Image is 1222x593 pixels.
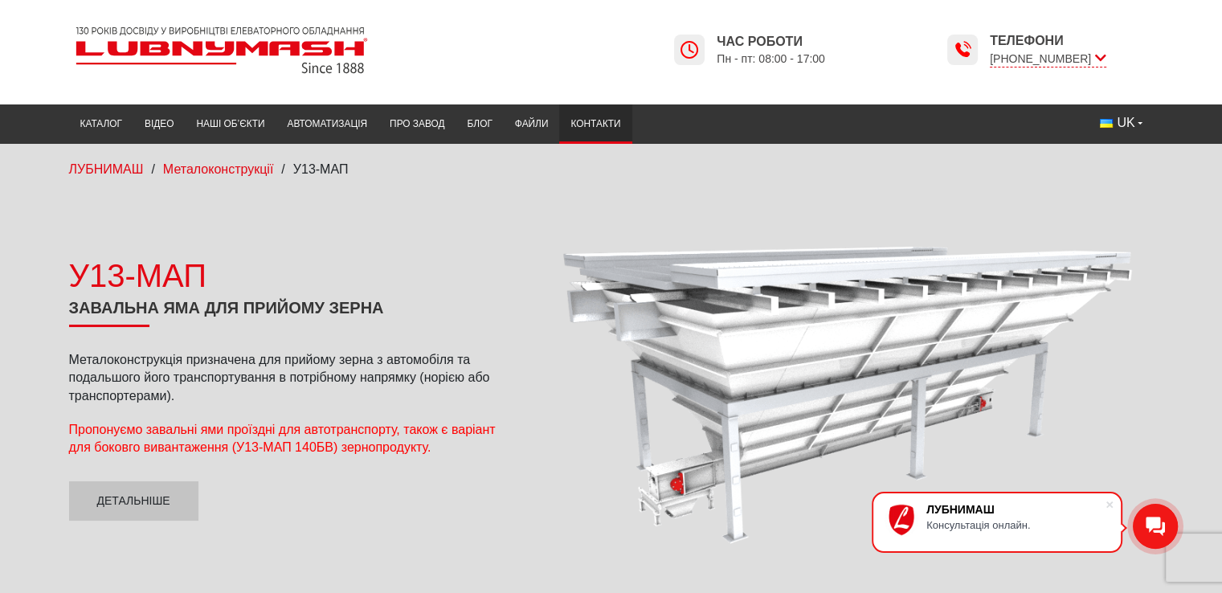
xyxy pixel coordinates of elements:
img: Lubnymash [69,20,374,80]
a: ЛУБНИМАШ [69,162,144,176]
span: Телефони [990,32,1106,50]
a: Про завод [378,108,456,140]
a: Відео [133,108,185,140]
p: Металоконструкція призначена для прийому зерна з автомобіля та подальшого його транспортування в ... [69,351,507,405]
span: У13-МАП [293,162,349,176]
span: Час роботи [717,33,825,51]
span: Пн - пт: 08:00 - 17:00 [717,51,825,67]
div: У13-МАП [69,253,507,298]
span: / [281,162,284,176]
a: Металоконструкції [163,162,273,176]
a: Детальніше [69,481,198,521]
a: Файли [504,108,560,140]
img: Українська [1100,119,1113,128]
img: Lubnymash time icon [953,40,972,59]
a: Блог [456,108,503,140]
a: Каталог [69,108,133,140]
h1: Завальна яма для прийому зерна [69,298,507,327]
span: UK [1117,114,1134,132]
span: / [151,162,154,176]
button: UK [1089,108,1153,137]
span: Пропонуємо завальні ями проїздні для автотранспорту, також є варіант для боковго вивантаження (У1... [69,423,496,454]
span: [PHONE_NUMBER] [990,51,1106,67]
div: Консультація онлайн. [926,519,1105,531]
a: Контакти [559,108,631,140]
div: ЛУБНИМАШ [926,503,1105,516]
img: Lubnymash time icon [680,40,699,59]
a: Автоматизація [276,108,378,140]
a: Наші об’єкти [185,108,276,140]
